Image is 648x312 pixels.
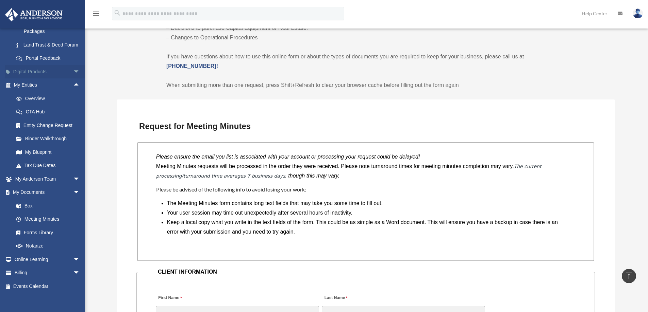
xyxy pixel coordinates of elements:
span: arrow_drop_up [73,78,87,92]
a: Tax Due Dates [10,159,90,172]
label: Last Name [322,294,349,303]
a: Box [10,199,90,213]
legend: CLIENT INFORMATION [155,267,576,277]
a: Binder Walkthrough [10,132,90,146]
a: My Anderson Teamarrow_drop_down [5,172,90,186]
p: When submitting more than one request, press Shift+Refresh to clear your browser cache before fil... [166,80,565,90]
a: Land Trust & Deed Forum [10,38,90,52]
a: Meeting Minutes [10,213,87,226]
span: arrow_drop_down [73,266,87,280]
a: My Blueprint [10,145,90,159]
a: Online Learningarrow_drop_down [5,253,90,266]
a: Overview [10,92,90,105]
img: Anderson Advisors Platinum Portal [3,8,65,21]
a: [PHONE_NUMBER]! [166,63,218,69]
span: arrow_drop_down [73,186,87,200]
h4: Please be advised of the following info to avoid losing your work: [156,186,575,193]
li: The Meeting Minutes form contains long text fields that may take you some time to fill out. [167,199,570,208]
p: Meeting Minutes requests will be processed in the order they were received. Please note turnaroun... [156,162,575,181]
a: menu [92,12,100,18]
em: The current processing/turnaround time averages 7 business days [156,164,542,179]
a: Portal Feedback [10,52,90,65]
i: search [114,9,121,17]
i: , though this may vary. [285,173,339,179]
a: Events Calendar [5,279,90,293]
a: CTA Hub [10,105,90,119]
a: Notarize [10,239,90,253]
label: First Name [156,294,183,303]
i: menu [92,10,100,18]
a: Forms Library [10,226,90,239]
span: arrow_drop_down [73,253,87,267]
a: vertical_align_top [622,269,636,283]
i: Please ensure the email you list is associated with your account or processing your request could... [156,154,420,160]
a: My Entitiesarrow_drop_up [5,78,90,92]
p: If you have questions about how to use this online form or about the types of documents you are r... [166,52,565,71]
img: User Pic [633,8,643,18]
span: arrow_drop_down [73,65,87,79]
a: My Documentsarrow_drop_down [5,186,90,199]
i: vertical_align_top [625,272,633,280]
h3: Request for Meeting Minutes [136,119,595,133]
a: Entity Change Request [10,118,90,132]
a: Digital Productsarrow_drop_down [5,65,90,78]
li: Your user session may time out unexpectedly after several hours of inactivity. [167,208,570,218]
li: Keep a local copy what you write in the text fields of the form. This could be as simple as a Wor... [167,218,570,237]
a: Billingarrow_drop_down [5,266,90,280]
span: arrow_drop_down [73,172,87,186]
